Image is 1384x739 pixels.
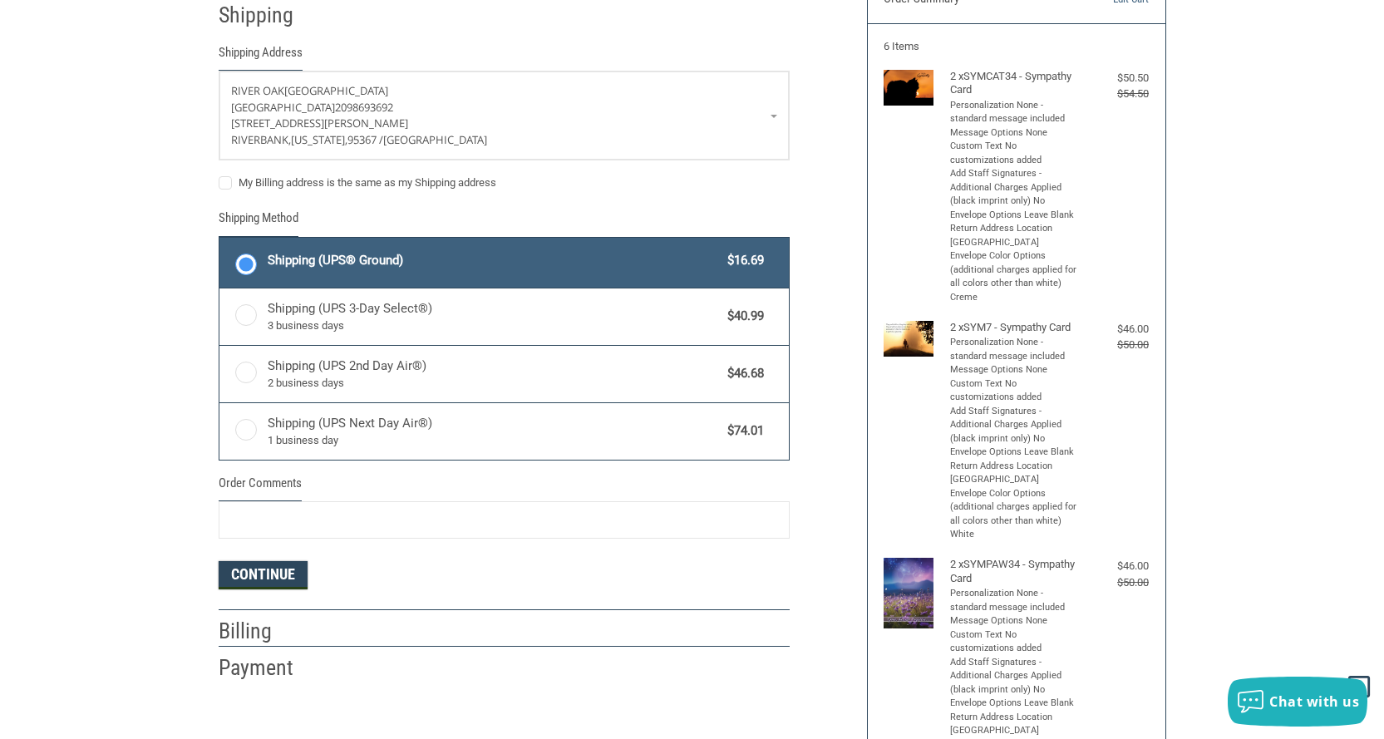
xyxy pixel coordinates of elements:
[219,2,316,29] h2: Shipping
[268,432,720,449] span: 1 business day
[950,587,1079,614] li: Personalization None - standard message included
[335,100,393,115] span: 2098693692
[950,209,1079,223] li: Envelope Options Leave Blank
[268,357,720,392] span: Shipping (UPS 2nd Day Air®)
[231,83,284,98] span: River Oak
[950,377,1079,405] li: Custom Text No customizations added
[219,561,308,589] button: Continue
[219,474,302,501] legend: Order Comments
[950,405,1079,446] li: Add Staff Signatures - Additional Charges Applied (black imprint only) No
[950,487,1079,542] li: Envelope Color Options (additional charges applied for all colors other than white) White
[1082,86,1149,102] div: $54.50
[268,375,720,392] span: 2 business days
[950,711,1079,738] li: Return Address Location [GEOGRAPHIC_DATA]
[1228,677,1367,727] button: Chat with us
[284,83,388,98] span: [GEOGRAPHIC_DATA]
[950,126,1079,140] li: Message Options None
[884,40,1149,53] h3: 6 Items
[720,251,765,270] span: $16.69
[231,132,291,147] span: Riverbank,
[950,628,1079,656] li: Custom Text No customizations added
[950,140,1079,167] li: Custom Text No customizations added
[268,299,720,334] span: Shipping (UPS 3-Day Select®)
[268,251,720,270] span: Shipping (UPS® Ground)
[950,321,1079,334] h4: 2 x SYM7 - Sympathy Card
[950,697,1079,711] li: Envelope Options Leave Blank
[720,364,765,383] span: $46.68
[950,558,1079,585] h4: 2 x SYMPAW34 - Sympathy Card
[231,100,335,115] span: [GEOGRAPHIC_DATA]
[720,421,765,441] span: $74.01
[219,43,303,71] legend: Shipping Address
[1082,558,1149,574] div: $46.00
[1082,574,1149,591] div: $50.00
[950,460,1079,487] li: Return Address Location [GEOGRAPHIC_DATA]
[1082,337,1149,353] div: $50.00
[219,618,316,645] h2: Billing
[950,446,1079,460] li: Envelope Options Leave Blank
[268,318,720,334] span: 3 business days
[1082,70,1149,86] div: $50.50
[950,167,1079,209] li: Add Staff Signatures - Additional Charges Applied (black imprint only) No
[950,99,1079,126] li: Personalization None - standard message included
[1269,692,1359,711] span: Chat with us
[219,654,316,682] h2: Payment
[268,414,720,449] span: Shipping (UPS Next Day Air®)
[383,132,487,147] span: [GEOGRAPHIC_DATA]
[219,176,790,190] label: My Billing address is the same as my Shipping address
[219,209,298,236] legend: Shipping Method
[950,656,1079,697] li: Add Staff Signatures - Additional Charges Applied (black imprint only) No
[720,307,765,326] span: $40.99
[950,363,1079,377] li: Message Options None
[950,614,1079,628] li: Message Options None
[1082,321,1149,337] div: $46.00
[347,132,383,147] span: 95367 /
[231,116,408,131] span: [STREET_ADDRESS][PERSON_NAME]
[950,249,1079,304] li: Envelope Color Options (additional charges applied for all colors other than white) Creme
[950,336,1079,363] li: Personalization None - standard message included
[950,222,1079,249] li: Return Address Location [GEOGRAPHIC_DATA]
[219,71,789,160] a: Enter or select a different address
[291,132,347,147] span: [US_STATE],
[950,70,1079,97] h4: 2 x SYMCAT34 - Sympathy Card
